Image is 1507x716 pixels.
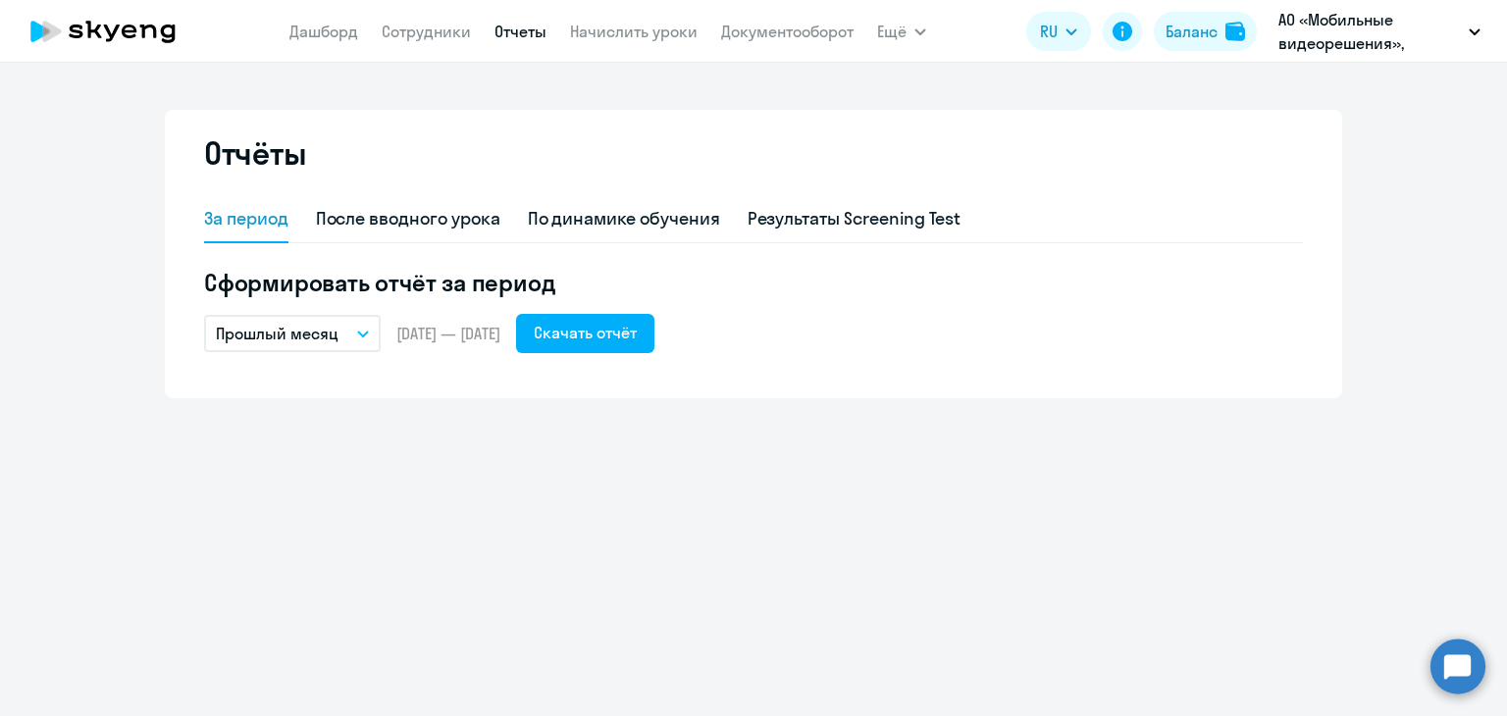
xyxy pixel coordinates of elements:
button: Прошлый месяц [204,315,381,352]
a: Дашборд [289,22,358,41]
div: За период [204,206,288,231]
p: Прошлый месяц [216,322,338,345]
button: АО «Мобильные видеорешения», МОБИЛЬНЫЕ ВИДЕОРЕШЕНИЯ, АО [1269,8,1490,55]
h5: Сформировать отчёт за период [204,267,1303,298]
div: Результаты Screening Test [748,206,961,231]
span: RU [1040,20,1058,43]
img: balance [1225,22,1245,41]
a: Начислить уроки [570,22,698,41]
button: RU [1026,12,1091,51]
button: Балансbalance [1154,12,1257,51]
div: После вводного урока [316,206,500,231]
a: Документооборот [721,22,854,41]
div: По динамике обучения [528,206,720,231]
span: Ещё [877,20,907,43]
a: Отчеты [494,22,546,41]
h2: Отчёты [204,133,306,173]
span: [DATE] — [DATE] [396,323,500,344]
button: Ещё [877,12,926,51]
div: Скачать отчёт [534,321,637,344]
button: Скачать отчёт [516,314,654,353]
p: АО «Мобильные видеорешения», МОБИЛЬНЫЕ ВИДЕОРЕШЕНИЯ, АО [1278,8,1461,55]
div: Баланс [1166,20,1218,43]
a: Сотрудники [382,22,471,41]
